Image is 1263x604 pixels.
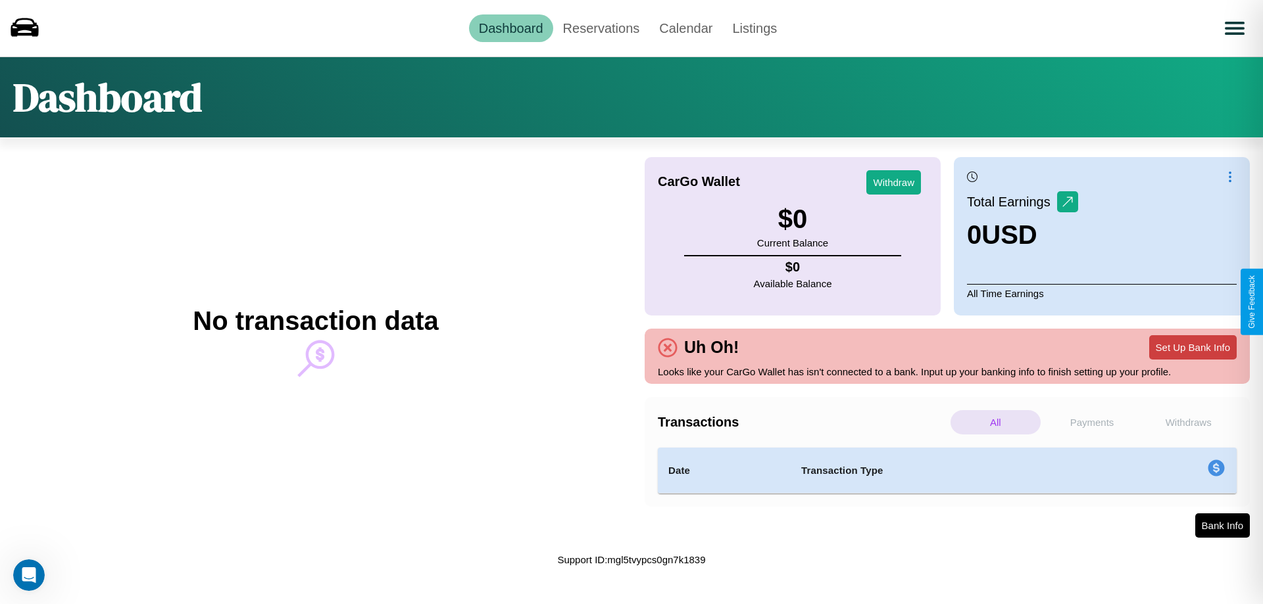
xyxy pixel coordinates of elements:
[678,338,745,357] h4: Uh Oh!
[1247,275,1256,329] div: Give Feedback
[1216,10,1253,47] button: Open menu
[658,415,947,430] h4: Transactions
[668,463,780,478] h4: Date
[801,463,1100,478] h4: Transaction Type
[757,204,828,234] h3: $ 0
[13,559,45,591] iframe: Intercom live chat
[658,448,1237,494] table: simple table
[1143,410,1233,434] p: Withdraws
[193,306,438,336] h2: No transaction data
[1047,410,1137,434] p: Payments
[754,275,832,292] p: Available Balance
[722,14,787,42] a: Listings
[557,551,705,569] p: Support ID: mgl5tvypcs0gn7k1839
[469,14,553,42] a: Dashboard
[658,174,740,189] h4: CarGo Wallet
[967,190,1057,214] p: Total Earnings
[1195,513,1250,538] button: Bank Info
[866,170,921,195] button: Withdraw
[757,234,828,252] p: Current Balance
[951,410,1041,434] p: All
[649,14,722,42] a: Calendar
[13,70,202,124] h1: Dashboard
[658,363,1237,381] p: Looks like your CarGo Wallet has isn't connected to a bank. Input up your banking info to finish ...
[967,284,1237,302] p: All Time Earnings
[754,260,832,275] h4: $ 0
[553,14,650,42] a: Reservations
[1149,335,1237,360] button: Set Up Bank Info
[967,220,1078,250] h3: 0 USD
